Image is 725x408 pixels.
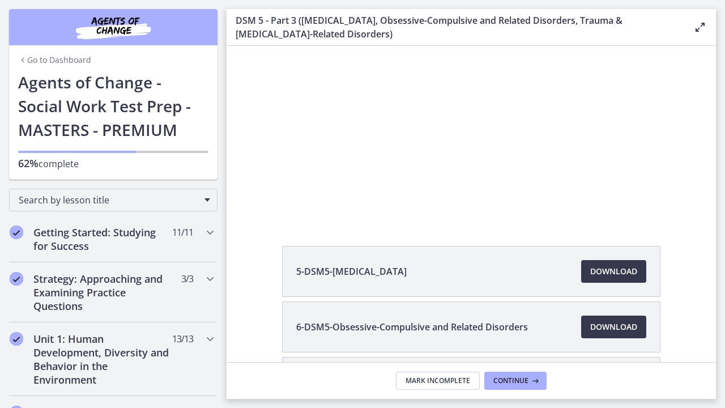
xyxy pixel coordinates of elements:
[10,332,23,346] i: Completed
[45,14,181,41] img: Agents of Change Social Work Test Prep
[19,194,199,206] span: Search by lesson title
[406,376,470,385] span: Mark Incomplete
[396,372,480,390] button: Mark Incomplete
[33,226,172,253] h2: Getting Started: Studying for Success
[10,272,23,286] i: Completed
[9,189,217,211] div: Search by lesson title
[33,272,172,313] h2: Strategy: Approaching and Examining Practice Questions
[18,54,91,66] a: Go to Dashboard
[590,265,637,278] span: Download
[10,226,23,239] i: Completed
[172,332,193,346] span: 13 / 13
[172,226,193,239] span: 11 / 11
[296,320,528,334] span: 6-DSM5-Obsessive-Compulsive and Related Disorders
[590,320,637,334] span: Download
[581,316,646,338] a: Download
[227,46,716,220] iframe: Video Lesson
[581,260,646,283] a: Download
[296,265,407,278] span: 5-DSM5-[MEDICAL_DATA]
[181,272,193,286] span: 3 / 3
[18,156,39,170] span: 62%
[484,372,547,390] button: Continue
[33,332,172,386] h2: Unit 1: Human Development, Diversity and Behavior in the Environment
[236,14,675,41] h3: DSM 5 - Part 3 ([MEDICAL_DATA], Obsessive-Compulsive and Related Disorders, Trauma & [MEDICAL_DAT...
[18,70,208,142] h1: Agents of Change - Social Work Test Prep - MASTERS - PREMIUM
[493,376,528,385] span: Continue
[18,156,208,171] p: complete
